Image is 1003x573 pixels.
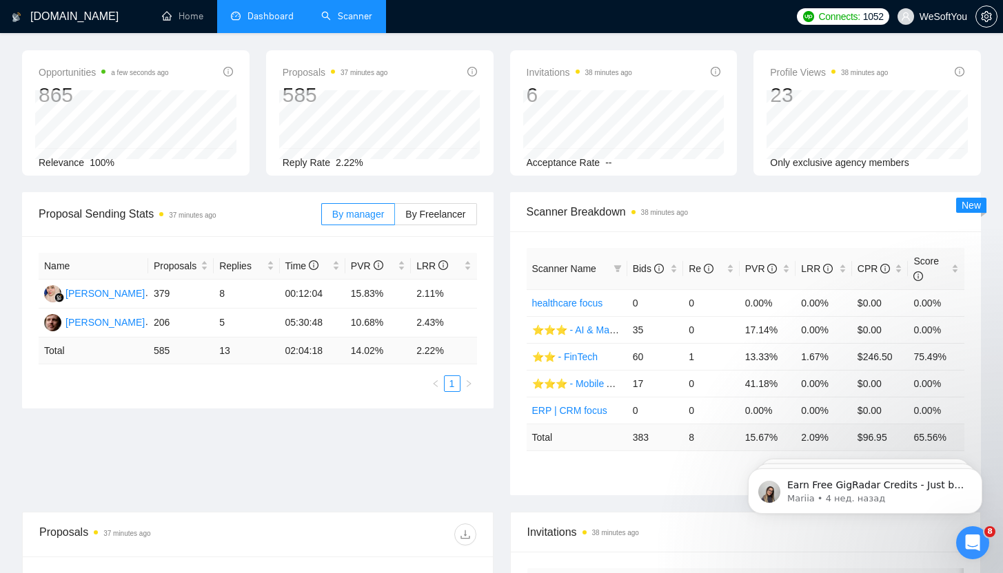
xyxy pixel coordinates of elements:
[321,10,372,22] a: searchScanner
[280,309,345,337] td: 05:30:48
[39,82,169,108] div: 865
[984,526,995,537] span: 8
[103,530,150,537] time: 37 minutes ago
[405,209,465,220] span: By Freelancer
[39,253,148,280] th: Name
[454,523,476,545] button: download
[532,405,607,416] a: ERP | CRM focus
[345,280,411,309] td: 15.83%
[796,289,852,316] td: 0.00%
[148,337,214,364] td: 585
[411,280,476,309] td: 2.11%
[956,526,989,559] iframe: Intercom live chat
[627,397,684,424] td: 0
[627,289,684,316] td: 0
[908,316,964,343] td: 0.00%
[527,424,627,450] td: Total
[976,11,997,22] span: setting
[148,309,214,337] td: 206
[309,260,318,270] span: info-circle
[633,263,664,274] span: Bids
[801,263,833,274] span: LRR
[283,64,388,81] span: Proposals
[285,260,318,271] span: Time
[962,200,981,211] span: New
[148,253,214,280] th: Proposals
[770,64,888,81] span: Profile Views
[908,343,964,370] td: 75.49%
[460,375,477,392] button: right
[416,260,448,271] span: LRR
[532,298,603,309] a: healthcare focus
[90,157,114,168] span: 100%
[627,316,684,343] td: 35
[823,264,833,273] span: info-circle
[955,67,964,76] span: info-circle
[740,343,796,370] td: 13.33%
[374,260,383,270] span: info-circle
[65,315,145,330] div: [PERSON_NAME]
[592,529,639,536] time: 38 minutes ago
[214,309,279,337] td: 5
[913,271,923,281] span: info-circle
[445,376,460,391] a: 1
[654,264,664,273] span: info-circle
[345,309,411,337] td: 10.68%
[527,203,965,220] span: Scanner Breakdown
[438,260,448,270] span: info-circle
[908,424,964,450] td: 65.56 %
[427,375,444,392] li: Previous Page
[532,351,598,362] a: ⭐️⭐️ - FinTech
[740,397,796,424] td: 0.00%
[455,529,476,540] span: download
[740,316,796,343] td: 17.14%
[460,375,477,392] li: Next Page
[432,379,440,388] span: left
[280,337,345,364] td: 02:04:18
[214,337,279,364] td: 13
[605,157,611,168] span: --
[796,424,852,450] td: 2.09 %
[683,343,740,370] td: 1
[44,314,61,331] img: DB
[852,424,909,450] td: $ 96.95
[214,253,279,280] th: Replies
[527,157,600,168] span: Acceptance Rate
[796,316,852,343] td: 0.00%
[39,523,258,545] div: Proposals
[44,285,61,302] img: AJ
[908,370,964,397] td: 0.00%
[283,82,388,108] div: 585
[727,439,1003,536] iframe: Intercom notifications сообщение
[527,82,632,108] div: 6
[611,258,625,279] span: filter
[162,10,203,22] a: homeHome
[852,370,909,397] td: $0.00
[247,10,294,22] span: Dashboard
[975,6,997,28] button: setting
[740,424,796,450] td: 15.67 %
[332,209,384,220] span: By manager
[711,67,720,76] span: info-circle
[627,370,684,397] td: 17
[683,316,740,343] td: 0
[532,378,658,389] a: ⭐️⭐️⭐️ - Mobile Applications
[111,69,168,76] time: a few seconds ago
[852,397,909,424] td: $0.00
[54,293,64,302] img: gigradar-bm.png
[796,343,852,370] td: 1.67%
[219,258,263,273] span: Replies
[427,375,444,392] button: left
[770,157,909,168] span: Only exclusive agency members
[39,337,148,364] td: Total
[345,337,411,364] td: 14.02 %
[341,69,387,76] time: 37 minutes ago
[683,370,740,397] td: 0
[627,424,684,450] td: 383
[704,264,713,273] span: info-circle
[532,263,596,274] span: Scanner Name
[65,286,145,301] div: [PERSON_NAME]
[280,280,345,309] td: 00:12:04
